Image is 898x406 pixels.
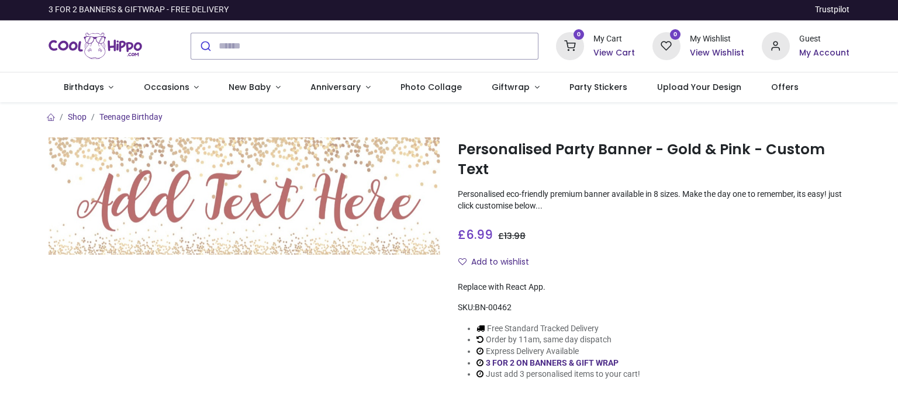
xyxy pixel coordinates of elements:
p: Personalised eco-friendly premium banner available in 8 sizes. Make the day one to remember, its ... [458,189,849,211]
span: Offers [771,81,799,93]
span: Photo Collage [400,81,462,93]
a: 0 [556,40,584,50]
div: SKU: [458,302,849,314]
button: Submit [191,33,219,59]
h1: Personalised Party Banner - Gold & Pink - Custom Text [458,140,849,180]
li: Order by 11am, same day dispatch [476,334,640,346]
img: Cool Hippo [49,30,142,63]
div: My Wishlist [690,33,744,45]
div: My Cart [593,33,635,45]
a: Birthdays [49,72,129,103]
li: Express Delivery Available [476,346,640,358]
li: Free Standard Tracked Delivery [476,323,640,335]
span: Party Stickers [569,81,627,93]
sup: 0 [574,29,585,40]
span: Birthdays [64,81,104,93]
div: Replace with React App. [458,282,849,293]
a: 0 [652,40,681,50]
a: View Cart [593,47,635,59]
sup: 0 [670,29,681,40]
div: Guest [799,33,849,45]
button: Add to wishlistAdd to wishlist [458,252,539,272]
span: Occasions [144,81,189,93]
span: New Baby [229,81,271,93]
i: Add to wishlist [458,258,467,266]
span: Anniversary [310,81,361,93]
span: £ [458,226,493,243]
li: Just add 3 personalised items to your cart! [476,369,640,380]
a: Trustpilot [815,4,849,16]
span: 13.98 [504,230,526,242]
div: 3 FOR 2 BANNERS & GIFTWRAP - FREE DELIVERY [49,4,229,16]
a: View Wishlist [690,47,744,59]
a: Anniversary [295,72,385,103]
a: 3 FOR 2 ON BANNERS & GIFT WRAP [486,358,619,367]
a: Shop [68,112,87,122]
span: Upload Your Design [657,81,741,93]
a: Teenage Birthday [99,112,163,122]
a: My Account [799,47,849,59]
a: Logo of Cool Hippo [49,30,142,63]
span: £ [498,230,526,242]
a: Giftwrap [476,72,554,103]
span: BN-00462 [475,303,512,312]
span: Giftwrap [492,81,530,93]
a: Occasions [129,72,214,103]
span: 6.99 [466,226,493,243]
img: Personalised Party Banner - Gold & Pink - Custom Text [49,137,440,255]
a: New Baby [214,72,296,103]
